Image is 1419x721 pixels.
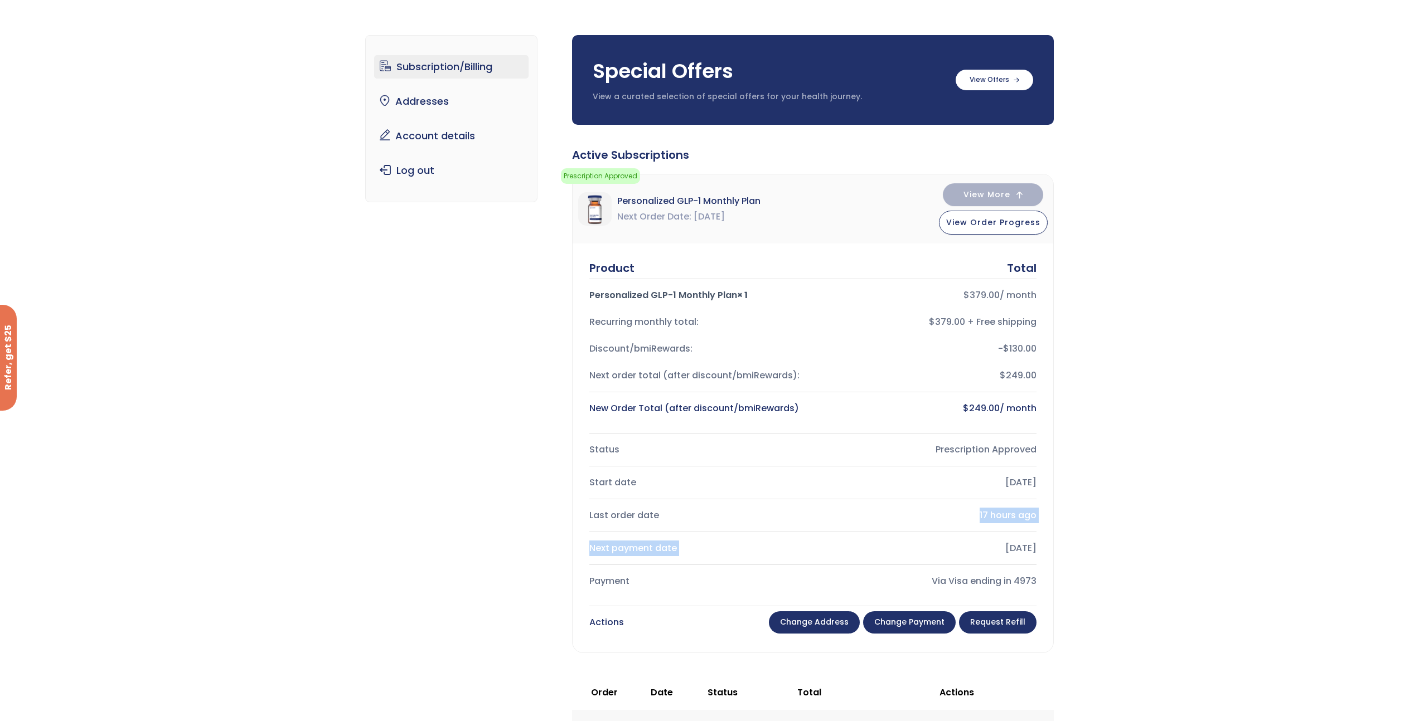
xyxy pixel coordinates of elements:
div: [DATE] [822,540,1037,556]
a: Account details [374,124,529,148]
a: Change address [769,611,860,634]
div: New Order Total (after discount/bmiRewards) [589,401,804,416]
h3: Special Offers [593,57,945,85]
div: Via Visa ending in 4973 [822,573,1037,589]
span: Total [797,686,821,699]
a: Addresses [374,90,529,113]
img: Personalized GLP-1 Monthly Plan [578,192,612,226]
div: Discount/bmiRewards: [589,341,804,357]
nav: Account pages [365,35,537,202]
div: Payment [589,573,804,589]
span: Date [651,686,673,699]
div: / month [822,401,1037,416]
div: Actions [589,615,624,630]
a: Subscription/Billing [374,55,529,79]
button: View More [943,183,1043,206]
span: View More [963,191,1010,198]
div: - [822,341,1037,357]
div: Total [1007,260,1037,276]
span: 130.00 [1003,342,1037,355]
p: View a curated selection of special offers for your health journey. [593,91,945,103]
a: Log out [374,159,529,182]
div: Product [589,260,635,276]
div: Active Subscriptions [572,147,1054,163]
button: View Order Progress [939,211,1048,235]
div: [DATE] [822,475,1037,490]
span: View Order Progress [946,217,1040,228]
div: $379.00 + Free shipping [822,314,1037,330]
span: Order [591,686,618,699]
span: $ [1003,342,1009,355]
a: Change payment [863,611,956,634]
span: $ [963,402,969,415]
div: Prescription Approved [822,442,1037,457]
div: Next payment date [589,540,804,556]
bdi: 249.00 [963,402,1000,415]
div: Last order date [589,508,804,523]
div: Next order total (after discount/bmiRewards): [589,368,804,383]
div: / month [822,288,1037,303]
div: $249.00 [822,368,1037,383]
span: Next Order Date [617,209,691,225]
div: Personalized GLP-1 Monthly Plan [589,288,804,303]
span: Personalized GLP-1 Monthly Plan [617,193,761,209]
div: Start date [589,475,804,490]
bdi: 379.00 [963,289,1000,301]
span: $ [963,289,970,301]
span: Prescription Approved [561,168,640,184]
strong: × 1 [737,289,748,301]
span: Actions [939,686,974,699]
a: Request Refill [959,611,1037,634]
div: Recurring monthly total: [589,314,804,330]
span: Status [708,686,738,699]
div: 17 hours ago [822,508,1037,523]
span: [DATE] [694,209,725,225]
div: Status [589,442,804,457]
